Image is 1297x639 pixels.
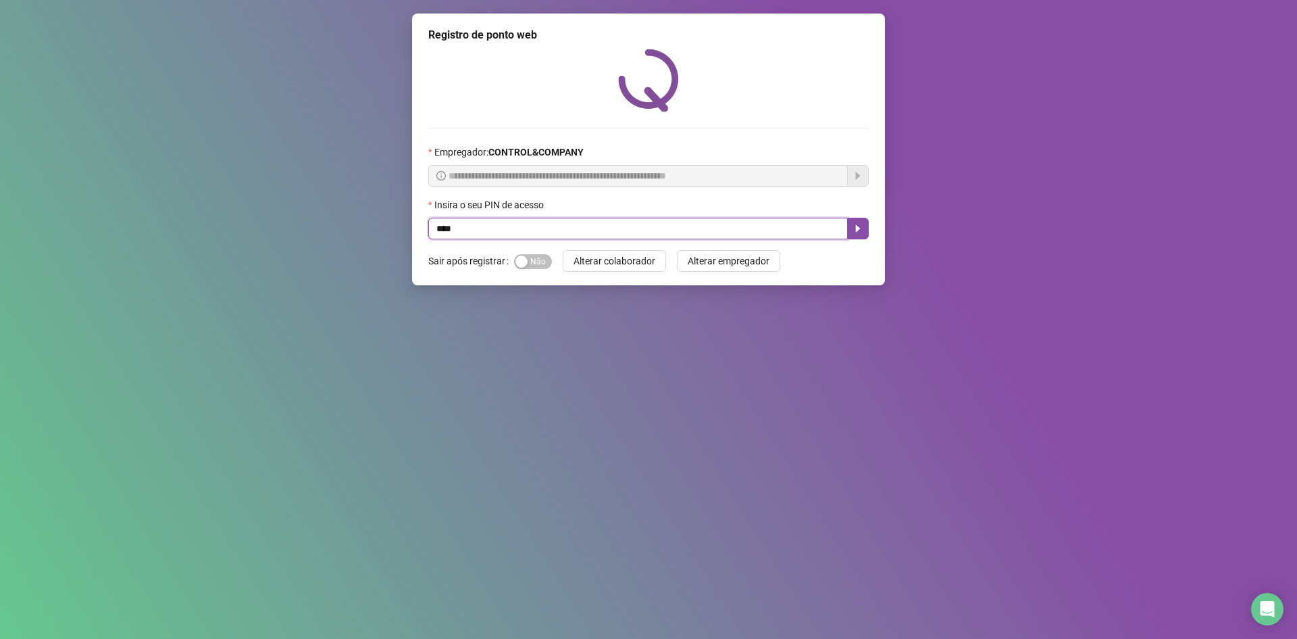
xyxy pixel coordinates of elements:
[428,27,869,43] div: Registro de ponto web
[618,49,679,112] img: QRPoint
[563,250,666,272] button: Alterar colaborador
[488,147,584,158] strong: CONTROL&COMPANY
[428,250,514,272] label: Sair após registrar
[428,197,553,212] label: Insira o seu PIN de acesso
[574,254,655,268] span: Alterar colaborador
[853,223,863,234] span: caret-right
[434,145,584,160] span: Empregador :
[677,250,780,272] button: Alterar empregador
[436,171,446,181] span: info-circle
[688,254,769,268] span: Alterar empregador
[1251,593,1283,625] div: Open Intercom Messenger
